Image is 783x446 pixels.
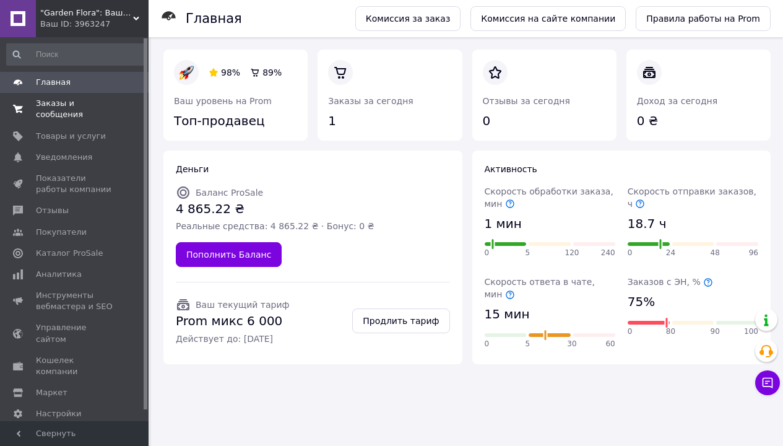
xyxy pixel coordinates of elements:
span: Деньги [176,164,209,174]
span: 0 [485,339,490,349]
span: Действует до: [DATE] [176,333,289,345]
span: Заказы и сообщения [36,98,115,120]
a: Продлить тариф [352,308,449,333]
span: 98% [221,68,240,77]
a: Правила работы на Prom [636,6,771,31]
span: 0 [485,248,490,258]
span: Скорость обработки заказа, мин [485,186,613,209]
span: Prom микс 6 000 [176,312,289,330]
span: 75% [628,293,655,311]
a: Комиссия на сайте компании [470,6,626,31]
span: 0 [628,248,633,258]
span: 30 [567,339,576,349]
span: Скорость отправки заказов, ч [628,186,756,209]
span: Инструменты вебмастера и SEO [36,290,115,312]
span: Маркет [36,387,67,398]
span: Активность [485,164,537,174]
span: 48 [711,248,720,258]
span: 15 мин [485,305,530,323]
span: Настройки [36,408,81,419]
a: Комиссия за заказ [355,6,461,31]
span: Каталог ProSale [36,248,103,259]
span: 24 [666,248,675,258]
span: 0 [628,326,633,337]
span: 89% [262,68,282,77]
span: Скорость ответа в чате, мин [485,277,595,299]
span: Показатели работы компании [36,173,115,195]
input: Поиск [6,43,146,66]
span: 100 [744,326,758,337]
div: Ваш ID: 3963247 [40,19,149,30]
span: Управление сайтом [36,322,115,344]
span: 18.7 ч [628,215,667,233]
span: Ваш текущий тариф [196,300,289,310]
span: 120 [565,248,579,258]
span: Баланс ProSale [196,188,263,198]
h1: Главная [186,11,242,26]
span: Заказов с ЭН, % [628,277,713,287]
span: 96 [749,248,758,258]
span: 4 865.22 ₴ [176,200,374,218]
span: Покупатели [36,227,87,238]
span: "Garden Flora": Ваш сад — наша вдохновенная забота! [40,7,133,19]
span: Кошелек компании [36,355,115,377]
span: Уведомления [36,152,92,163]
span: 80 [666,326,675,337]
span: 5 [525,248,530,258]
span: 240 [601,248,615,258]
span: Главная [36,77,71,88]
button: Чат с покупателем [755,370,780,395]
span: Отзывы [36,205,69,216]
span: Товары и услуги [36,131,106,142]
span: Аналитика [36,269,82,280]
span: 5 [525,339,530,349]
span: Реальные средства: 4 865.22 ₴ · Бонус: 0 ₴ [176,220,374,232]
span: 90 [711,326,720,337]
span: 60 [605,339,615,349]
span: 1 мин [485,215,522,233]
a: Пополнить Баланс [176,242,282,267]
